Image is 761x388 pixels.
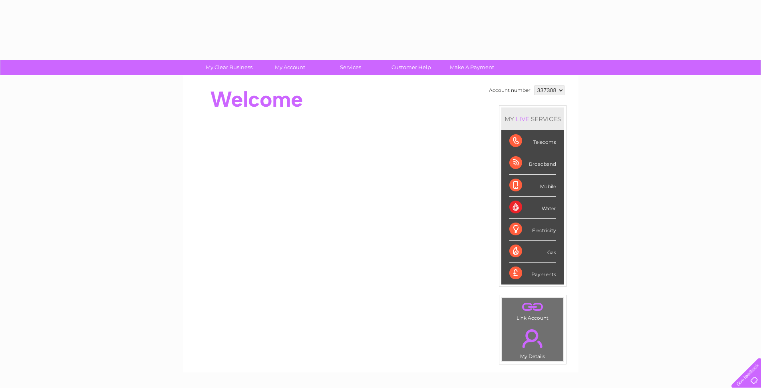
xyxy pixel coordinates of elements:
td: Link Account [502,298,564,323]
td: My Details [502,322,564,362]
a: Make A Payment [439,60,505,75]
div: Mobile [509,175,556,197]
div: Electricity [509,219,556,241]
div: Broadband [509,152,556,174]
a: Customer Help [378,60,444,75]
div: Telecoms [509,130,556,152]
div: LIVE [514,115,531,123]
a: Services [318,60,383,75]
a: . [504,300,561,314]
td: Account number [487,84,533,97]
div: Payments [509,263,556,284]
a: . [504,324,561,352]
a: My Clear Business [196,60,262,75]
div: Water [509,197,556,219]
div: MY SERVICES [501,107,564,130]
div: Gas [509,241,556,263]
a: My Account [257,60,323,75]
